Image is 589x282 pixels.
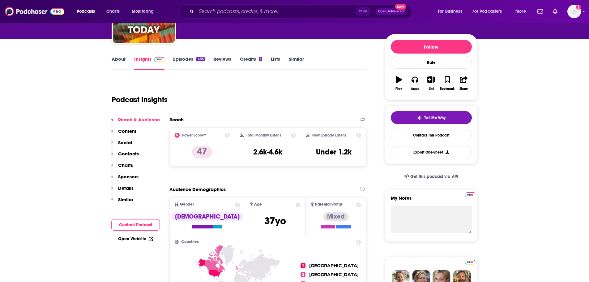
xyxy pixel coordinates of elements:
div: Rate [391,56,472,69]
p: Social [118,140,132,145]
button: Reach & Audience [111,117,160,128]
button: Play [391,72,407,94]
span: Countries [181,240,199,244]
p: Content [118,128,136,134]
h2: New Episode Listens [312,133,346,137]
div: Bookmark [440,87,455,91]
button: open menu [468,7,511,16]
button: tell me why sparkleTell Me Why [391,111,472,124]
a: Pro website [465,191,476,197]
input: Search podcasts, credits, & more... [196,7,356,16]
button: Details [111,185,134,197]
button: Contact Podcast [111,219,160,231]
button: Contacts [111,151,139,162]
span: Parental Status [315,202,343,206]
button: Apps [407,72,423,94]
div: Mixed [323,212,348,221]
span: [GEOGRAPHIC_DATA] [309,263,359,268]
span: Podcasts [77,7,95,16]
button: Similar [111,197,133,208]
div: Play [395,87,402,91]
div: 1 [259,57,262,61]
button: Content [111,128,136,140]
div: 485 [196,57,204,61]
h3: Under 1.2k [316,147,352,157]
div: [DEMOGRAPHIC_DATA] [171,212,243,221]
label: My Notes [391,195,472,206]
span: Gender [180,202,194,206]
span: Tell Me Why [424,115,446,120]
button: Charts [111,162,133,174]
button: Bookmark [439,72,455,94]
span: 37 yo [264,215,286,227]
button: Sponsors [111,174,139,185]
button: Social [111,140,132,151]
span: More [515,7,526,16]
a: Reviews [213,56,231,70]
button: open menu [433,7,470,16]
img: Podchaser Pro [465,260,476,265]
button: Show profile menu [567,5,581,18]
span: For Business [438,7,462,16]
img: User Profile [567,5,581,18]
button: open menu [127,7,162,16]
span: Open Advanced [378,10,404,13]
div: List [429,87,434,91]
h2: Power Score™ [182,133,206,137]
button: open menu [72,7,103,16]
span: 2 [301,272,305,277]
img: tell me why sparkle [417,115,422,120]
span: Get this podcast via API [410,174,458,179]
span: For Podcasters [472,7,502,16]
span: [GEOGRAPHIC_DATA] [309,272,359,277]
img: Podchaser Pro [465,192,476,197]
button: Share [455,72,472,94]
div: Share [459,87,468,91]
span: 1 [301,263,305,268]
a: Charts [102,7,123,16]
h2: Audience Demographics [169,186,226,192]
div: Apps [411,87,419,91]
a: Show notifications dropdown [550,6,560,17]
a: About [112,56,126,70]
p: Reach & Audience [118,117,160,123]
a: Pro website [465,259,476,265]
h2: Total Monthly Listens [246,133,281,137]
button: open menu [511,7,534,16]
a: Credits1 [240,56,262,70]
a: Episodes485 [173,56,204,70]
div: Search podcasts, credits, & more... [185,4,418,19]
span: Ctrl K [356,7,370,15]
span: Logged in as ARobleh [567,5,581,18]
a: Contact This Podcast [391,129,472,141]
p: Charts [118,162,133,168]
img: Podchaser Pro [154,57,165,62]
button: List [423,72,439,94]
p: Contacts [118,151,139,157]
button: Follow [391,40,472,54]
span: New [395,4,406,10]
a: Get this podcast via API [399,169,463,184]
a: Show notifications dropdown [535,6,545,17]
h3: 2.6k-4.6k [253,147,282,157]
span: Monitoring [132,7,154,16]
p: 47 [192,146,212,158]
a: Similar [289,56,304,70]
h1: Podcast Insights [112,95,168,104]
a: Open Website [118,236,153,241]
svg: Add a profile image [576,5,581,10]
button: Open AdvancedNew [375,8,407,15]
a: InsightsPodchaser Pro [134,56,165,70]
p: Similar [118,197,133,202]
a: Lists [271,56,280,70]
h2: Reach [169,117,184,123]
img: Podchaser - Follow, Share and Rate Podcasts [5,6,64,17]
p: Details [118,185,134,191]
span: Age [254,202,262,206]
span: Charts [106,7,120,16]
button: Export One-Sheet [391,146,472,158]
p: Sponsors [118,174,139,180]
